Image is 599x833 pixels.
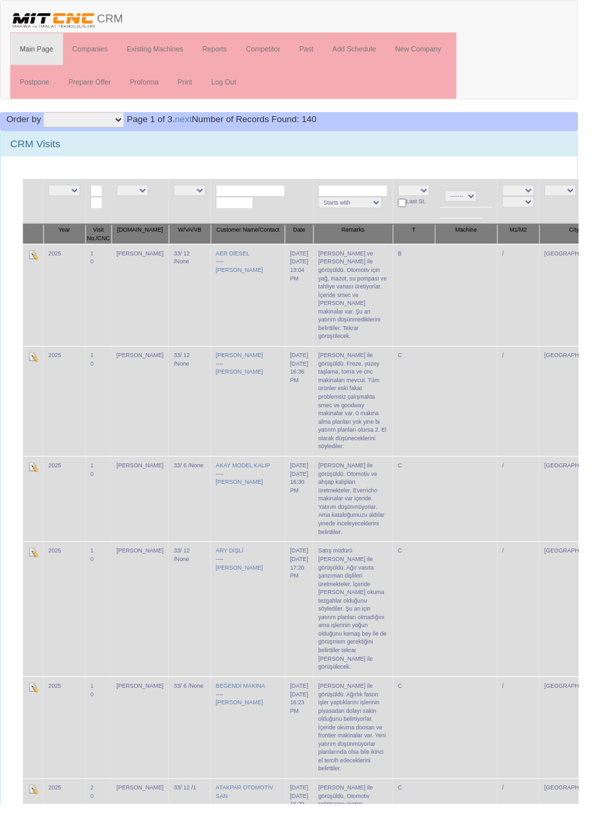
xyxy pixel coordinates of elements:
[218,232,296,253] th: Customer Name/Contact
[325,561,407,701] td: Satış müdürü [PERSON_NAME] ile görüşüldü. Ağır vasıta şanzıman dişlileri üretmekteler. İçeride [P...
[131,118,328,129] span: Number of Records Found: 140
[224,496,272,503] a: [PERSON_NAME]
[325,253,407,358] td: [PERSON_NAME] ve [PERSON_NAME] ile görüşüldü. Otomotiv için yağ, mazot, su pompası ve tahliye van...
[115,253,175,358] td: [PERSON_NAME]
[175,253,218,358] td: 33/ 12 /None
[218,358,296,473] td: ----
[29,707,40,717] img: Edit
[515,561,559,701] td: /
[121,34,200,67] a: Existing Machines
[218,253,296,358] td: ----
[407,473,451,561] td: C
[224,708,275,714] a: BEĞENDİ MAKİNA
[94,259,97,266] a: 1
[515,701,559,807] td: /
[125,69,174,102] a: Proforma
[115,701,175,807] td: [PERSON_NAME]
[325,358,407,473] td: [PERSON_NAME] ile görüşüldü. Freze, yüzey taşlama, torna ve cnc makinaları mevcut. Tüm ürünler es...
[181,118,199,129] a: next
[175,473,218,561] td: 33/ 6 /None
[407,358,451,473] td: C
[115,232,175,253] th: [DOMAIN_NAME]
[94,576,97,583] a: 0
[65,34,122,67] a: Companies
[325,473,407,561] td: [PERSON_NAME] ile görüşüldü. Otomotiv ve ahşap kalıpları üretmekteler. Everricho makinalar var iç...
[300,34,334,67] a: Past
[325,701,407,807] td: [PERSON_NAME] ile görüşüldü. Ağırlık fason işler yaptıklarını işlerinin piyasadan dolayı sakin ol...
[296,358,325,473] td: [DATE]
[94,268,97,275] a: 0
[224,259,259,266] a: AER DİESEL
[224,725,272,731] a: [PERSON_NAME]
[11,34,65,67] a: Main Page
[29,259,40,269] img: Edit
[296,253,325,358] td: [DATE]
[88,232,115,253] th: Visit No./CNC
[11,143,588,155] h3: CRM Visits
[400,34,467,67] a: New Company
[301,716,319,741] div: [DATE] 16:23 PM
[515,358,559,473] td: /
[407,561,451,701] td: C
[175,561,218,701] td: 33/ 12 /None
[131,118,181,129] span: Page 1 of 3.
[296,701,325,807] td: [DATE]
[61,69,124,102] a: Prepare Offer
[407,701,451,807] td: C
[334,34,400,67] a: Add Schedule
[218,561,296,701] td: ----
[45,701,88,807] td: 2025
[11,11,100,30] img: header.png
[296,561,325,701] td: [DATE]
[45,358,88,473] td: 2025
[175,232,218,253] th: W/VA/VB
[174,69,209,102] a: Print
[224,585,272,591] a: [PERSON_NAME]
[515,473,559,561] td: /
[224,382,272,389] a: [PERSON_NAME]
[45,253,88,358] td: 2025
[301,487,319,513] div: [DATE] 16:30 PM
[407,185,451,232] td: Last St.
[209,69,255,102] a: Log Out
[224,568,252,574] a: ARY DİŞLİ
[94,365,97,372] a: 1
[94,488,97,494] a: 0
[94,822,97,828] a: 0
[218,701,296,807] td: ----
[296,232,325,253] th: Date
[94,479,97,486] a: 1
[1,1,137,34] a: CRM
[224,813,283,828] a: ATAKPAR OTOMOTİV SAN
[175,701,218,807] td: 33/ 6 /None
[29,479,40,489] img: Edit
[94,708,97,714] a: 1
[224,277,272,283] a: [PERSON_NAME]
[115,561,175,701] td: [PERSON_NAME]
[115,358,175,473] td: [PERSON_NAME]
[29,364,40,375] img: Edit
[94,374,97,380] a: 0
[515,232,559,253] th: M1/M2
[29,567,40,578] img: Edit
[515,253,559,358] td: /
[45,232,88,253] th: Year
[301,373,319,399] div: [DATE] 16:36 PM
[115,473,175,561] td: [PERSON_NAME]
[11,69,61,102] a: Postpone
[407,253,451,358] td: B
[407,232,451,253] th: T
[218,473,296,561] td: ----
[175,358,218,473] td: 33/ 12 /None
[224,365,272,372] a: [PERSON_NAME]
[224,479,280,486] a: AKAY MODEL KALIP
[94,568,97,574] a: 1
[451,232,515,253] th: Machine
[245,34,300,67] a: Competitor
[29,813,40,823] img: Edit
[296,473,325,561] td: [DATE]
[94,813,97,820] a: 2
[200,34,245,67] a: Reports
[45,473,88,561] td: 2025
[301,576,319,601] div: [DATE] 17:20 PM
